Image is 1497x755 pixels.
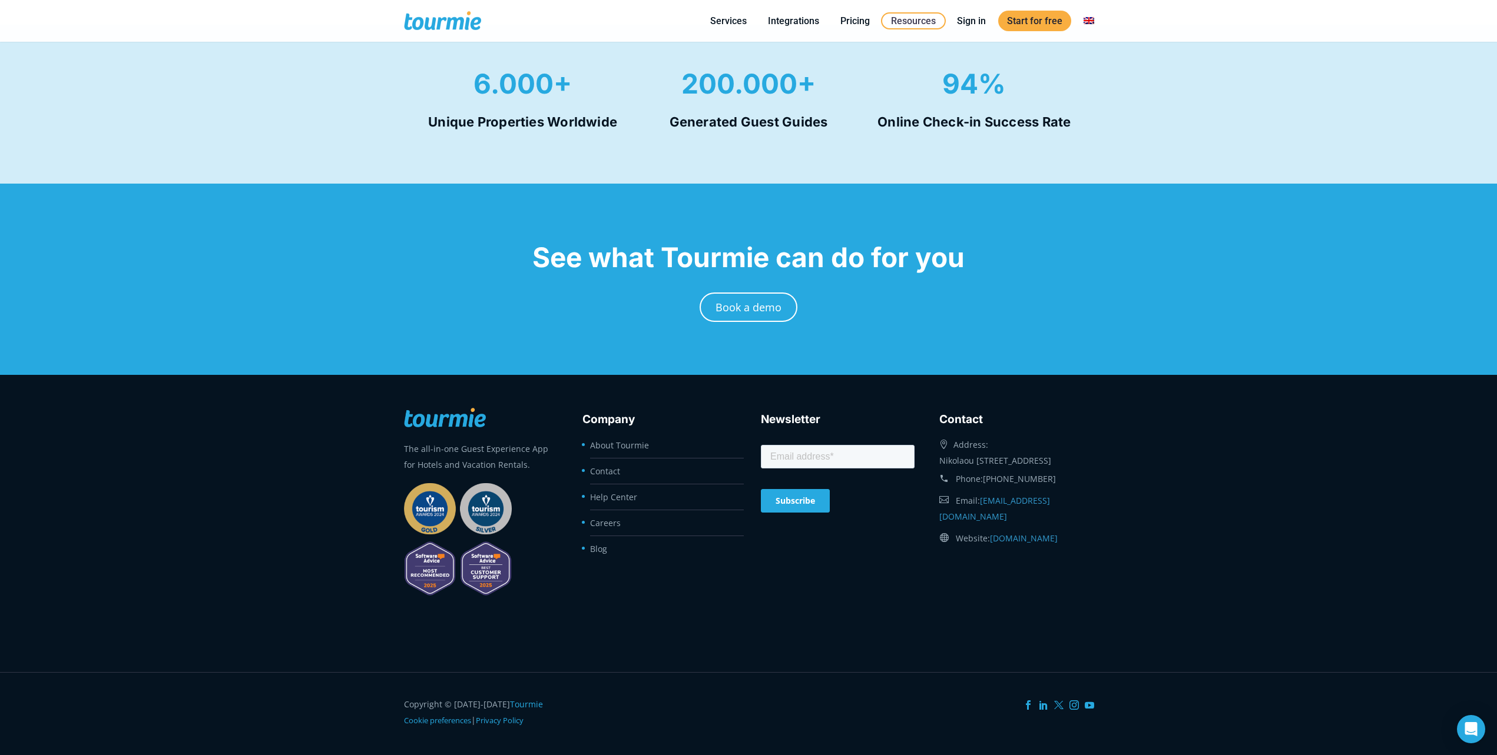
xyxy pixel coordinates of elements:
a: Cookie preferences [404,715,471,726]
h3: Company [582,411,736,428]
a: Facebook [1024,700,1033,710]
a: Careers [590,517,621,528]
a: Start for free [998,11,1071,31]
div: Copyright © [DATE]-[DATE] | [404,696,558,729]
a: [EMAIL_ADDRESS][DOMAIN_NAME] [939,495,1050,522]
a: Integrations [759,14,828,28]
a: Blog [590,543,607,554]
a: Instagram [1069,700,1079,710]
a: Services [701,14,756,28]
span: Book a demo [716,302,781,312]
p: The all-in-one Guest Experience App for Hotels and Vacation Rentals. [404,441,558,473]
a: Help Center [590,491,637,503]
h4: Online Check-in Success Rate [874,113,1075,131]
a: Contact [590,465,620,477]
a: Switch to [1075,14,1103,28]
a: Pricing [832,14,879,28]
div: Email: [939,490,1093,527]
iframe: Form 0 [761,443,915,520]
strong: 200.000+ [681,67,816,100]
a: YouTube [1085,700,1094,710]
span: 94% [942,67,1006,100]
a: [PHONE_NUMBER] [983,473,1056,484]
div: Phone: [939,468,1093,490]
a: Book a demo [700,292,797,322]
a: LinkedIn [1039,700,1048,710]
a: Privacy Policy [476,715,524,726]
h4: Unique Properties Worldwide [422,113,623,131]
div: Open Intercom Messenger [1457,715,1485,743]
a: Tourmie [510,699,543,710]
div: Website: [939,527,1093,549]
a: Twitter [1054,700,1064,710]
a: About Tourmie [590,440,649,451]
span: 6.000+ [473,67,572,100]
a: [DOMAIN_NAME] [990,533,1058,544]
a: Sign in [948,14,995,28]
strong: Generated Guest Guides [670,114,828,129]
a: Resources [881,12,946,29]
span: See what Tourmie can do for you [532,241,965,274]
h3: Newsletter [761,411,915,428]
div: Address: Nikolaou [STREET_ADDRESS] [939,434,1093,468]
h3: Contact [939,411,1093,428]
